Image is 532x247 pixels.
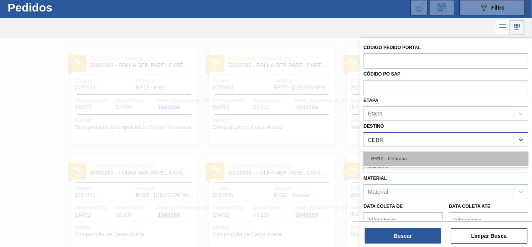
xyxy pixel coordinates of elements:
input: dd/mm/yyyy [363,212,443,227]
label: Carteira [363,150,387,155]
label: Data coleta de [363,204,403,209]
label: Códido PO SAP [363,71,401,77]
label: Código Pedido Portal [363,45,421,50]
label: Destino [363,123,384,129]
label: Data coleta até [449,204,490,209]
div: Material [368,188,388,195]
div: BR12 - Cebrasa [363,151,528,166]
label: Material [363,176,387,181]
h1: Pedidos [8,3,115,12]
span: Filtro [491,5,505,11]
div: Visão em Lista [496,20,510,35]
label: Etapa [363,98,378,103]
div: Etapa [368,110,383,117]
div: Visão em Cards [510,20,524,35]
input: dd/mm/yyyy [449,212,528,227]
